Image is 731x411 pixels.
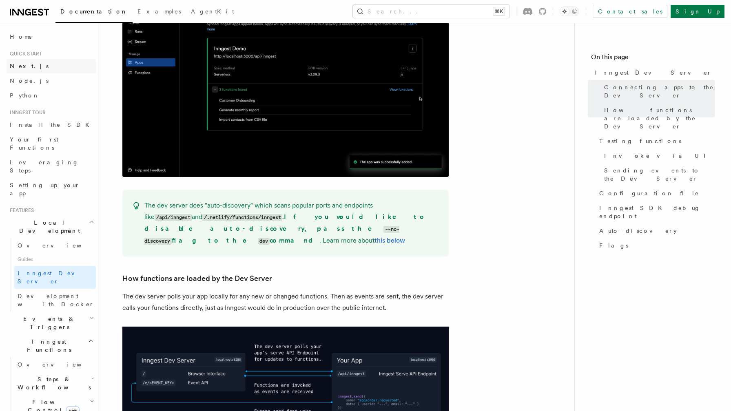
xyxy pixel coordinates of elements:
span: Home [10,33,33,41]
strong: If you would like to disable auto-discovery, pass the flag to the command [144,213,426,244]
span: Local Development [7,219,89,235]
a: Sending events to the Dev Server [601,163,715,186]
span: Inngest tour [7,109,46,116]
a: this below [374,236,405,244]
a: Testing functions [596,134,715,148]
a: Connecting apps to the Dev Server [601,80,715,103]
a: Development with Docker [14,289,96,312]
a: Sign Up [671,5,724,18]
span: Your first Functions [10,136,58,151]
a: Overview [14,238,96,253]
span: Auto-discovery [599,227,677,235]
span: Install the SDK [10,122,94,128]
a: Leveraging Steps [7,155,96,178]
a: Examples [133,2,186,22]
span: Guides [14,253,96,266]
code: /api/inngest [155,214,192,221]
code: dev [258,238,270,245]
span: Setting up your app [10,182,80,197]
span: Examples [137,8,181,15]
span: Steps & Workflows [14,375,91,391]
a: Overview [14,357,96,372]
kbd: ⌘K [493,7,505,15]
button: Local Development [7,215,96,238]
span: Configuration file [599,189,699,197]
a: Node.js [7,73,96,88]
span: Connecting apps to the Dev Server [604,83,715,99]
a: Documentation [55,2,133,23]
h4: On this page [591,52,715,65]
span: Development with Docker [18,293,94,307]
a: Python [7,88,96,103]
a: Inngest Dev Server [14,266,96,289]
a: How functions are loaded by the Dev Server [122,273,272,284]
span: Invoke via UI [604,152,713,160]
button: Search...⌘K [353,5,509,18]
span: How functions are loaded by the Dev Server [604,106,715,130]
a: Inngest SDK debug endpoint [596,201,715,223]
a: Configuration file [596,186,715,201]
a: How functions are loaded by the Dev Server [601,103,715,134]
span: Features [7,207,34,214]
span: Python [10,92,40,99]
code: --no-discovery [144,226,399,245]
a: Install the SDK [7,117,96,132]
span: Next.js [10,63,49,69]
button: Events & Triggers [7,312,96,334]
span: Flags [599,241,628,250]
p: The dev server does "auto-discovery" which scans popular ports and endpoints like and . . Learn m... [144,200,439,247]
a: Home [7,29,96,44]
span: Leveraging Steps [10,159,79,174]
a: Invoke via UI [601,148,715,163]
span: Sending events to the Dev Server [604,166,715,183]
span: Overview [18,361,102,368]
p: The dev server polls your app locally for any new or changed functions. Then as events are sent, ... [122,291,449,314]
span: Events & Triggers [7,315,89,331]
a: AgentKit [186,2,239,22]
span: Inngest Functions [7,338,88,354]
a: Your first Functions [7,132,96,155]
span: Testing functions [599,137,681,145]
span: Overview [18,242,102,249]
a: Next.js [7,59,96,73]
span: AgentKit [191,8,234,15]
span: Inngest SDK debug endpoint [599,204,715,220]
button: Steps & Workflows [14,372,96,395]
a: Flags [596,238,715,253]
span: Quick start [7,51,42,57]
span: Inngest Dev Server [18,270,87,285]
a: Inngest Dev Server [591,65,715,80]
span: Inngest Dev Server [594,68,712,77]
span: Node.js [10,77,49,84]
button: Toggle dark mode [560,7,579,16]
code: /.netlify/functions/inngest [202,214,282,221]
div: Local Development [7,238,96,312]
span: Documentation [60,8,128,15]
button: Inngest Functions [7,334,96,357]
a: Setting up your app [7,178,96,201]
a: Contact sales [593,5,667,18]
a: Auto-discovery [596,223,715,238]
